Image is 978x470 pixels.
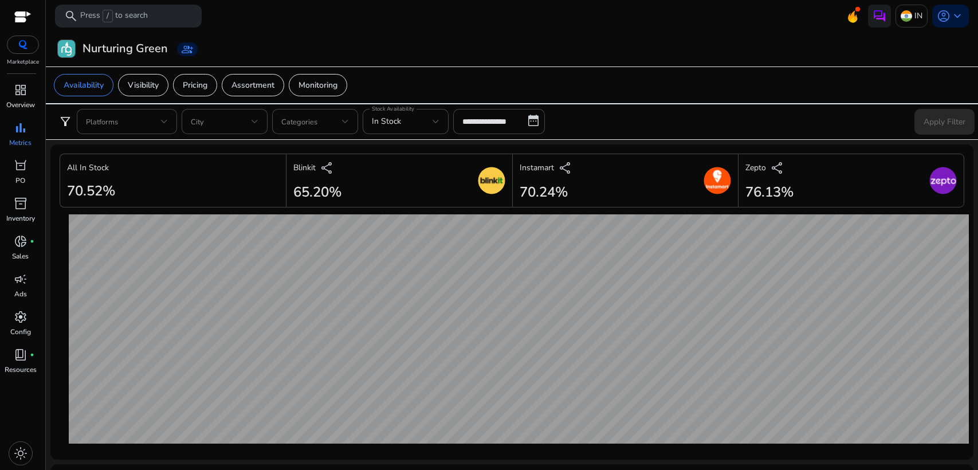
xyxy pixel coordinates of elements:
[372,105,414,113] mat-label: Stock Availability
[80,10,148,22] p: Press to search
[937,9,950,23] span: account_circle
[6,213,35,224] p: Inventory
[5,365,37,375] p: Resources
[67,162,109,174] p: All In Stock
[183,79,207,91] p: Pricing
[14,121,28,135] span: bar_chart
[901,10,912,22] img: in.svg
[9,138,32,148] p: Metrics
[914,6,922,26] p: IN
[177,42,198,56] a: group_add
[231,79,274,91] p: Assortment
[320,161,334,175] span: share
[58,40,75,57] img: Nurturing Green
[13,40,33,49] img: QC-logo.svg
[128,79,159,91] p: Visibility
[298,79,337,91] p: Monitoring
[14,310,28,324] span: settings
[14,348,28,362] span: book_4
[30,239,34,244] span: fiber_manual_record
[7,58,39,66] p: Marketplace
[10,327,31,337] p: Config
[83,42,168,56] h3: Nurturing Green
[14,159,28,173] span: orders
[293,162,316,174] p: Blinkit
[771,161,784,175] span: share
[14,272,28,286] span: campaign
[64,79,104,91] p: Availability
[950,9,964,23] span: keyboard_arrow_down
[15,175,25,186] p: PO
[745,162,766,174] p: Zepto
[520,184,572,201] h2: 70.24%
[64,9,78,23] span: search
[372,116,401,127] span: In Stock
[182,44,193,55] span: group_add
[520,162,554,174] p: Instamart
[30,352,34,357] span: fiber_manual_record
[293,184,341,201] h2: 65.20%
[14,446,28,460] span: light_mode
[14,234,28,248] span: donut_small
[12,251,29,261] p: Sales
[745,184,794,201] h2: 76.13%
[58,115,72,128] span: filter_alt
[6,100,35,110] p: Overview
[559,161,572,175] span: share
[14,83,28,97] span: dashboard
[14,197,28,210] span: inventory_2
[67,183,115,199] h2: 70.52%
[14,289,27,299] p: Ads
[103,10,113,22] span: /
